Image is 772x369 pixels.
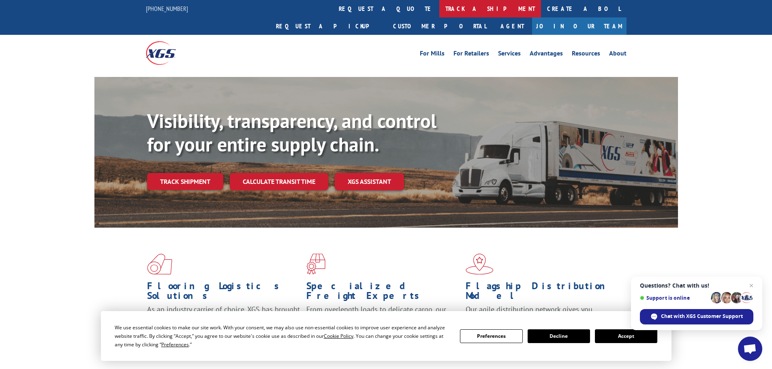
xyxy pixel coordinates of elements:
a: Calculate transit time [230,173,328,190]
a: For Mills [420,50,445,59]
span: Close chat [746,281,756,290]
a: Request a pickup [270,17,387,35]
a: Customer Portal [387,17,492,35]
button: Preferences [460,329,522,343]
a: Agent [492,17,532,35]
p: From overlength loads to delicate cargo, our experienced staff knows the best way to move your fr... [306,305,460,341]
span: Chat with XGS Customer Support [661,313,743,320]
img: xgs-icon-focused-on-flooring-red [306,254,325,275]
a: Services [498,50,521,59]
a: About [609,50,627,59]
span: Cookie Policy [324,333,353,339]
a: [PHONE_NUMBER] [146,4,188,13]
img: xgs-icon-flagship-distribution-model-red [466,254,494,275]
button: Decline [528,329,590,343]
b: Visibility, transparency, and control for your entire supply chain. [147,108,436,157]
a: For Retailers [453,50,489,59]
span: Our agile distribution network gives you nationwide inventory management on demand. [466,305,615,324]
h1: Flooring Logistics Solutions [147,281,300,305]
a: Track shipment [147,173,223,190]
span: Questions? Chat with us! [640,282,753,289]
span: As an industry carrier of choice, XGS has brought innovation and dedication to flooring logistics... [147,305,300,333]
a: Advantages [530,50,563,59]
img: xgs-icon-total-supply-chain-intelligence-red [147,254,172,275]
a: Join Our Team [532,17,627,35]
span: Preferences [161,341,189,348]
button: Accept [595,329,657,343]
a: Resources [572,50,600,59]
a: XGS ASSISTANT [335,173,404,190]
div: Chat with XGS Customer Support [640,309,753,324]
div: Cookie Consent Prompt [101,311,671,361]
div: Open chat [738,337,762,361]
h1: Specialized Freight Experts [306,281,460,305]
h1: Flagship Distribution Model [466,281,619,305]
div: We use essential cookies to make our site work. With your consent, we may also use non-essential ... [115,323,450,349]
span: Support is online [640,295,708,301]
